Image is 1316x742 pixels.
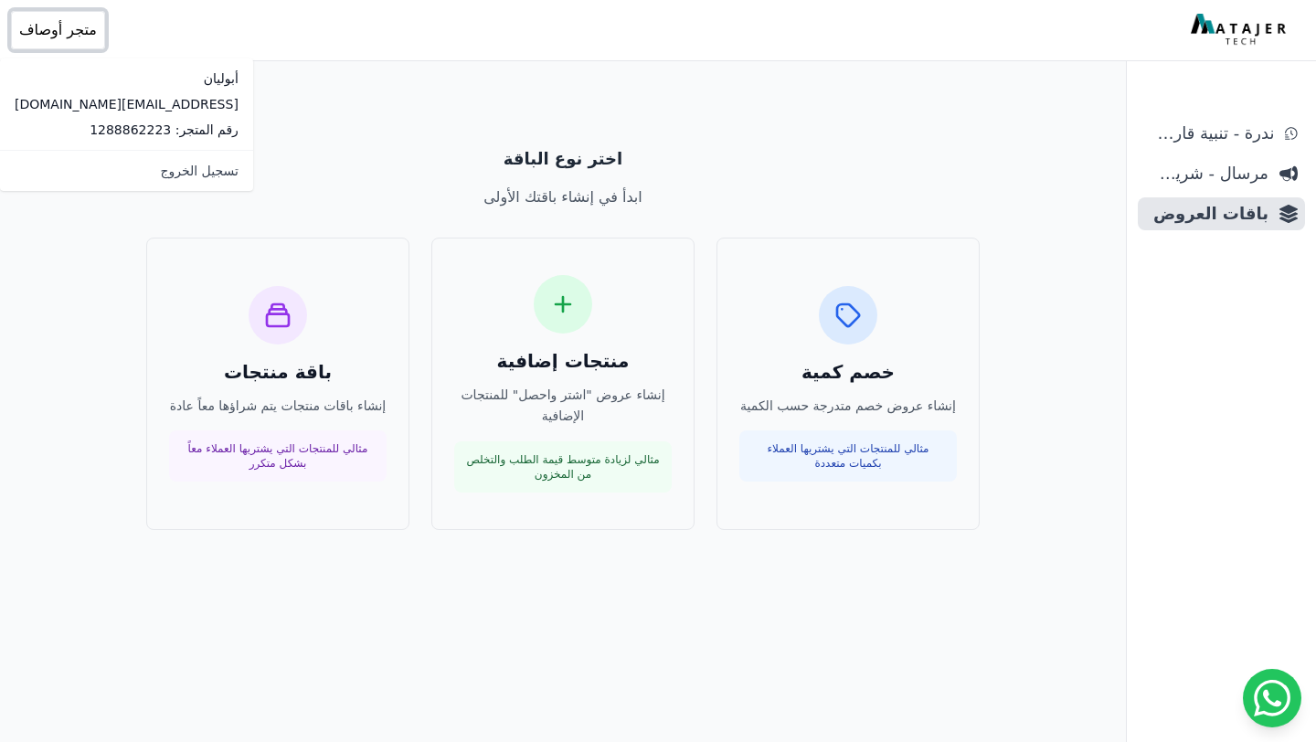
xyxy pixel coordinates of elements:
span: ندرة - تنبية قارب علي النفاذ [1145,121,1274,146]
p: إنشاء عروض خصم متدرجة حسب الكمية [739,396,957,417]
h3: خصم كمية [739,359,957,385]
p: [EMAIL_ADDRESS][DOMAIN_NAME] [15,95,239,113]
p: ابدأ في إنشاء باقتك الأولى [95,186,1031,208]
p: مثالي للمنتجات التي يشتريها العملاء معاً بشكل متكرر [180,441,376,471]
span: متجر أوصاف [19,19,97,41]
p: إنشاء عروض "اشتر واحصل" للمنتجات الإضافية [454,385,672,427]
p: مثالي للمنتجات التي يشتريها العملاء بكميات متعددة [750,441,946,471]
h3: باقة منتجات [169,359,387,385]
span: باقات العروض [1145,201,1268,227]
span: مرسال - شريط دعاية [1145,161,1268,186]
img: MatajerTech Logo [1191,14,1290,47]
p: اختر نوع الباقة [95,146,1031,172]
p: رقم المتجر: 1288862223 [15,121,239,139]
p: أبوليان [15,69,239,88]
button: متجر أوصاف [11,11,105,49]
p: مثالي لزيادة متوسط قيمة الطلب والتخلص من المخزون [465,452,661,482]
h3: منتجات إضافية [454,348,672,374]
p: إنشاء باقات منتجات يتم شراؤها معاً عادة [169,396,387,417]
